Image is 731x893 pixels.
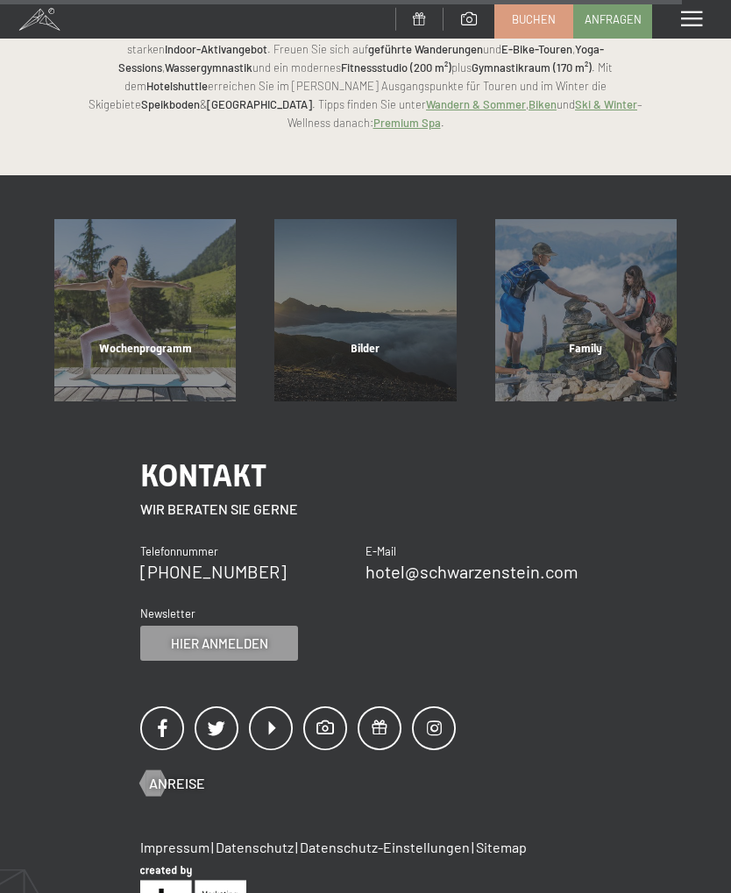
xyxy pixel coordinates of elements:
a: Aktivurlaub in Südtirol | Wandern, Biken, Fitness & Yoga im Hotel Schwarzenstein Family [476,219,696,400]
strong: geführte Wanderungen [368,42,483,56]
span: Newsletter [140,606,195,620]
a: Buchen [495,1,572,38]
a: Biken [529,97,557,111]
span: Anfragen [585,11,642,27]
strong: Indoor-Aktivangebot [165,42,267,56]
a: Anreise [140,774,205,793]
span: Wochenprogramm [99,342,192,355]
a: Aktivurlaub in Südtirol | Wandern, Biken, Fitness & Yoga im Hotel Schwarzenstein Bilder [255,219,475,400]
a: Impressum [140,839,209,855]
span: | [295,839,298,855]
a: [PHONE_NUMBER] [140,561,287,582]
span: Buchen [512,11,556,27]
strong: Hotelshuttle [146,79,208,93]
span: E-Mail [365,544,396,558]
strong: Speikboden [141,97,200,111]
strong: Fitnessstudio (200 m²) [341,60,451,74]
a: Datenschutz [216,839,294,855]
a: Sitemap [476,839,527,855]
span: Hier anmelden [171,634,268,653]
a: Wandern & Sommer [426,97,526,111]
span: Kontakt [140,457,266,493]
span: Family [569,342,602,355]
strong: Gymnastikraum (170 m²) [472,60,592,74]
strong: [GEOGRAPHIC_DATA] [207,97,312,111]
strong: Wassergymnastik [165,60,252,74]
a: hotel@schwarzenstein.com [365,561,578,582]
a: Anfragen [574,1,651,38]
a: Aktivurlaub in Südtirol | Wandern, Biken, Fitness & Yoga im Hotel Schwarzenstein Wochenprogramm [35,219,255,400]
a: Premium Spa [373,116,441,130]
span: Bilder [351,342,380,355]
a: Ski & Winter [575,97,637,111]
p: Zusammengefasst für Ihren Urlaub: Berge, Trails und Training: Im kombinieren Sie Naturerlebnisse ... [70,23,661,132]
span: | [472,839,474,855]
strong: E-Bike-Touren [501,42,572,56]
span: Wir beraten Sie gerne [140,500,298,517]
span: | [211,839,214,855]
span: Anreise [149,774,205,793]
a: Datenschutz-Einstellungen [300,839,470,855]
span: Telefonnummer [140,544,218,558]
